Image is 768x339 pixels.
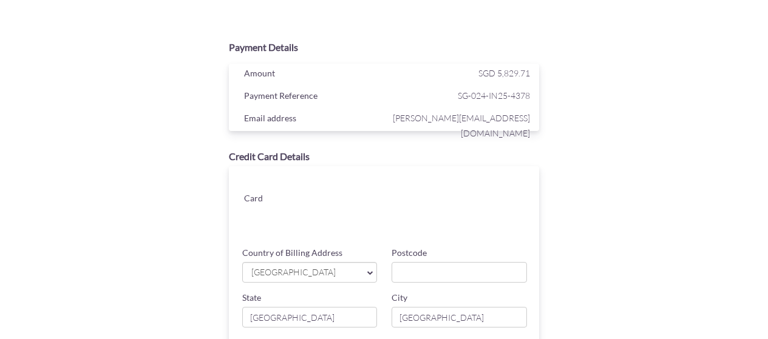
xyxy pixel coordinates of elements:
div: Amount [235,65,387,84]
iframe: Secure card number input frame [320,178,528,200]
iframe: Secure card expiration date input frame [320,205,423,227]
label: Country of Billing Address [242,247,342,259]
div: Payment Reference [235,88,387,106]
div: Credit Card Details [229,150,540,164]
span: SGD 5,829.71 [478,68,530,78]
a: [GEOGRAPHIC_DATA] [242,262,378,283]
span: SG-024-IN25-4378 [387,88,530,103]
label: City [392,292,407,304]
span: [GEOGRAPHIC_DATA] [250,266,358,279]
label: State [242,292,261,304]
div: Card [235,190,311,209]
iframe: Secure card security code input frame [425,205,528,227]
div: Payment Details [229,41,540,55]
label: Postcode [392,247,427,259]
div: Email address [235,110,387,129]
span: [PERSON_NAME][EMAIL_ADDRESS][DOMAIN_NAME] [387,110,530,141]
